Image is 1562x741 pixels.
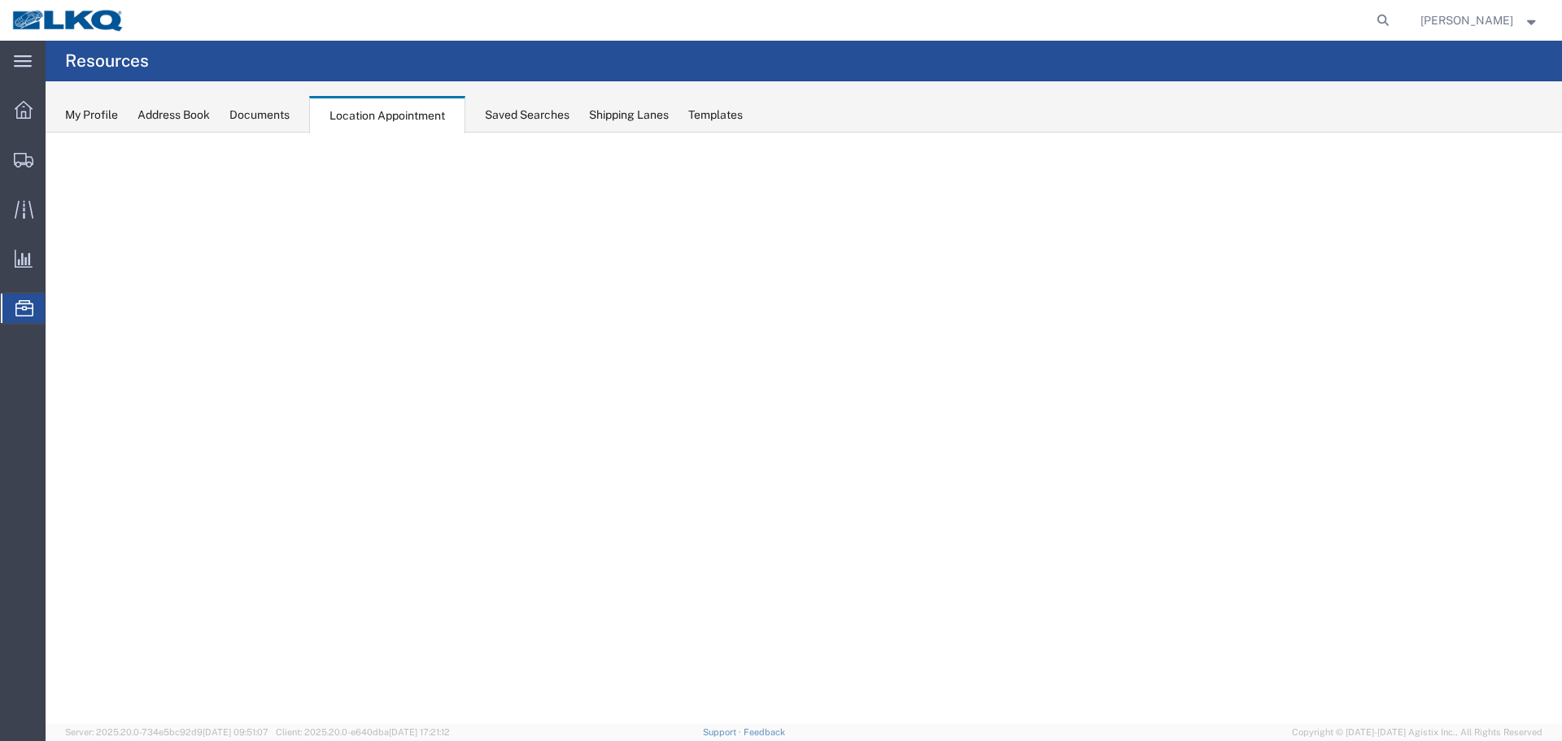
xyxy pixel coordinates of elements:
iframe: FS Legacy Container [46,133,1562,724]
h4: Resources [65,41,149,81]
div: Documents [229,107,290,124]
span: Copyright © [DATE]-[DATE] Agistix Inc., All Rights Reserved [1292,726,1542,739]
span: [DATE] 17:21:12 [389,727,450,737]
div: My Profile [65,107,118,124]
div: Location Appointment [309,96,465,133]
a: Support [703,727,744,737]
div: Templates [688,107,743,124]
span: Server: 2025.20.0-734e5bc92d9 [65,727,268,737]
a: Feedback [744,727,785,737]
div: Address Book [137,107,210,124]
img: logo [11,8,125,33]
span: [DATE] 09:51:07 [203,727,268,737]
button: [PERSON_NAME] [1420,11,1540,30]
div: Shipping Lanes [589,107,669,124]
span: William Haney [1420,11,1513,29]
div: Saved Searches [485,107,569,124]
span: Client: 2025.20.0-e640dba [276,727,450,737]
